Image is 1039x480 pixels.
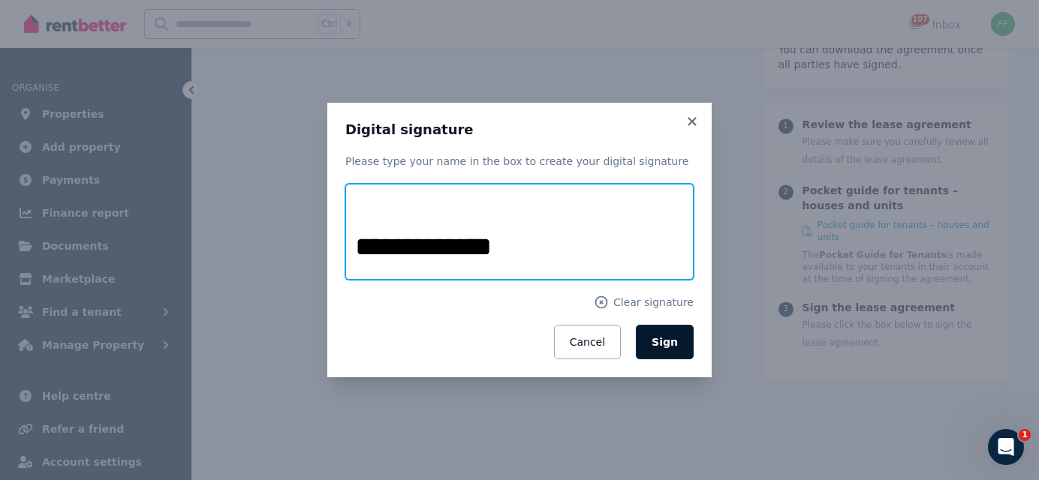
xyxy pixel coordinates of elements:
p: Please type your name in the box to create your digital signature [345,154,694,169]
span: Sign [652,336,678,348]
button: Cancel [554,325,621,359]
iframe: Intercom live chat [988,429,1024,465]
h3: Digital signature [345,121,694,139]
span: 1 [1019,429,1031,441]
span: Clear signature [613,295,694,310]
button: Sign [636,325,694,359]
